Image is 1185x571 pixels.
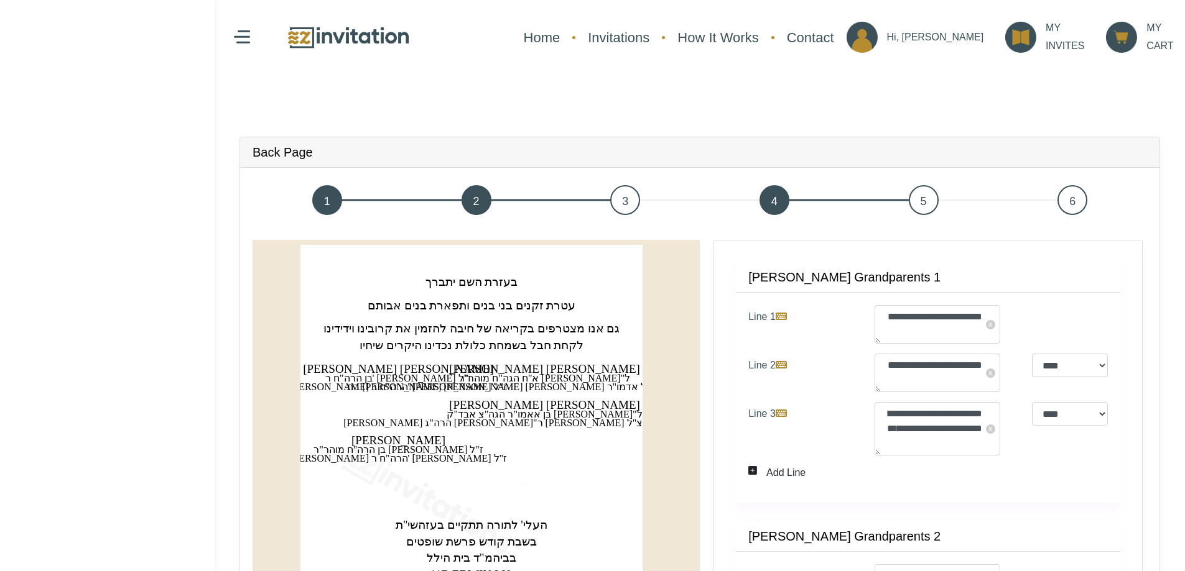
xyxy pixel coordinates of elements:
label: Line 1 [739,305,865,344]
span: 3 [610,185,640,215]
p: MY CART [1146,19,1173,55]
a: 2 [402,180,551,220]
text: ‏בן אאמו"ר הגה"צ אבד"ק [PERSON_NAME]"ל‏ [447,409,642,419]
text: ‏א"ח הגה"ח מוהר"ר [PERSON_NAME]"ל‏ [459,373,630,383]
text: ‏גם אנו מצטרפים בקריאה של חיבה להזמין את קרובינו וידידינו‏ [323,322,620,335]
text: ‏בביהמ"ד בית הילל‏ [427,551,516,564]
span: x [986,320,995,329]
a: Home [518,21,567,54]
a: 3 [551,180,700,220]
span: 5 [909,185,939,215]
text: ‏העלי' לתורה תתקיים בעזהשי''ת‏ [396,518,547,531]
h4: [PERSON_NAME] Grandparents 2 [748,529,941,544]
text: ‏[PERSON_NAME] הרה"ח ר' [PERSON_NAME] ז"ל‏ [290,453,507,464]
label: Line 2 [739,354,865,392]
div: Add Line [757,465,847,480]
span: 2 [462,185,491,215]
text: ‏[PERSON_NAME] הרה"ח ר' [PERSON_NAME] ז"ל‏ [290,381,507,392]
img: logo.png [286,24,411,51]
span: x [986,424,995,434]
a: 4 [700,180,849,220]
img: ico_cart.png [1106,22,1137,53]
p: MY INVITES [1046,19,1084,55]
text: ‏עטרת זקנים בני בנים ותפארת בנים אבותם‏ [368,299,576,312]
img: ico_my_invites.png [1005,22,1036,53]
a: 1 [253,180,402,220]
iframe: chat widget [1133,521,1173,559]
span: 6 [1057,185,1087,215]
text: ‏[PERSON_NAME] הרה"ג [PERSON_NAME]"ר [PERSON_NAME] זצ"ל [PERSON_NAME] יצ"ו‏ [343,418,746,428]
text: ‏בשבת קודש פרשת שופטים‏ [406,535,536,548]
span: x [986,368,995,378]
text: ‏[PERSON_NAME] [PERSON_NAME]‏ [303,362,494,375]
h4: [PERSON_NAME] Grandparents 1 [748,270,941,285]
a: 5 [849,180,998,220]
text: ‏בעזרת השם יתברך‏ [425,275,518,288]
img: ico_account.png [847,22,878,53]
a: Contact [781,21,840,54]
a: How It Works [671,21,764,54]
text: ‏בן הרה"ח ר' [PERSON_NAME] ז"ל‏ [325,373,472,383]
a: 6 [998,180,1147,220]
text: ‏לקחת חבל בשמחת כלולת נכדינו היקרים שיחיו‏ [360,339,584,352]
text: ‏[PERSON_NAME] [PERSON_NAME]‏ [449,398,640,411]
p: Hi, [PERSON_NAME] [887,29,984,47]
label: Line 3 [739,402,865,455]
span: 4 [760,185,789,215]
text: ‏בת [PERSON_NAME] [PERSON_NAME] [PERSON_NAME] זצ"ל אדמו"ר [PERSON_NAME]‏ [347,381,742,392]
text: ‏[PERSON_NAME] [PERSON_NAME]‏ [449,362,640,375]
h4: Back Page [253,145,313,160]
span: 1 [312,185,342,215]
text: ‏[PERSON_NAME]‏ [351,434,445,447]
text: ‏בן הרה"ח מוהר"ר [PERSON_NAME] ז"ל‏ [314,444,483,455]
a: Invitations [582,21,656,54]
